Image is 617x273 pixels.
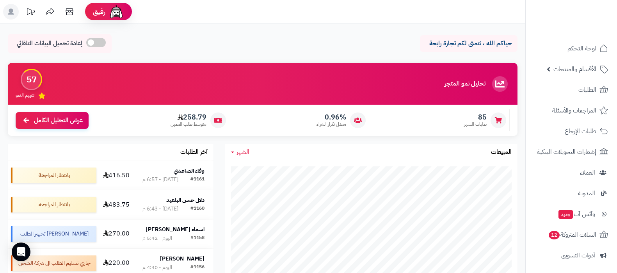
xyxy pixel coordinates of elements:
[190,264,204,271] div: #1156
[580,167,595,178] span: العملاء
[146,225,204,234] strong: اسماء [PERSON_NAME]
[100,219,134,248] td: 270.00
[108,4,124,20] img: ai-face.png
[530,80,612,99] a: الطلبات
[34,116,83,125] span: عرض التحليل الكامل
[174,167,204,175] strong: وفاء الصاعدي
[100,161,134,190] td: 416.50
[530,205,612,223] a: وآتس آبجديد
[190,234,204,242] div: #1158
[142,234,172,242] div: اليوم - 5:42 م
[190,176,204,184] div: #1161
[567,43,596,54] span: لوحة التحكم
[166,196,204,204] strong: دلال حسن البلعيد
[553,64,596,75] span: الأقسام والمنتجات
[530,122,612,141] a: طلبات الإرجاع
[558,210,573,219] span: جديد
[558,209,595,219] span: وآتس آب
[21,4,40,21] a: تحديثات المنصة
[12,243,30,261] div: Open Intercom Messenger
[11,255,96,271] div: جاري تسليم الطلب الى شركة الشحن
[180,149,208,156] h3: آخر الطلبات
[171,113,206,121] span: 258.79
[530,101,612,120] a: المراجعات والأسئلة
[190,205,204,213] div: #1160
[530,143,612,161] a: إشعارات التحويلات البنكية
[317,121,346,128] span: معدل تكرار الشراء
[231,148,249,157] a: الشهر
[445,80,485,87] h3: تحليل نمو المتجر
[561,250,595,261] span: أدوات التسويق
[17,39,82,48] span: إعادة تحميل البيانات التلقائي
[142,264,172,271] div: اليوم - 4:40 م
[530,246,612,265] a: أدوات التسويق
[171,121,206,128] span: متوسط طلب العميل
[565,126,596,137] span: طلبات الإرجاع
[548,229,596,240] span: السلات المتروكة
[564,21,610,37] img: logo-2.png
[142,205,178,213] div: [DATE] - 6:43 م
[317,113,346,121] span: 0.96%
[552,105,596,116] span: المراجعات والأسئلة
[530,39,612,58] a: لوحة التحكم
[11,197,96,212] div: بانتظار المراجعة
[464,113,487,121] span: 85
[236,147,249,157] span: الشهر
[160,255,204,263] strong: [PERSON_NAME]
[464,121,487,128] span: طلبات الشهر
[578,188,595,199] span: المدونة
[11,168,96,183] div: بانتظار المراجعة
[537,146,596,157] span: إشعارات التحويلات البنكية
[491,149,512,156] h3: المبيعات
[549,231,560,239] span: 12
[426,39,512,48] p: حياكم الله ، نتمنى لكم تجارة رابحة
[530,225,612,244] a: السلات المتروكة12
[578,84,596,95] span: الطلبات
[11,226,96,242] div: [PERSON_NAME] تجهيز الطلب
[530,163,612,182] a: العملاء
[93,7,105,16] span: رفيق
[100,190,134,219] td: 483.75
[530,184,612,203] a: المدونة
[142,176,178,184] div: [DATE] - 6:57 م
[16,92,34,99] span: تقييم النمو
[16,112,89,129] a: عرض التحليل الكامل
